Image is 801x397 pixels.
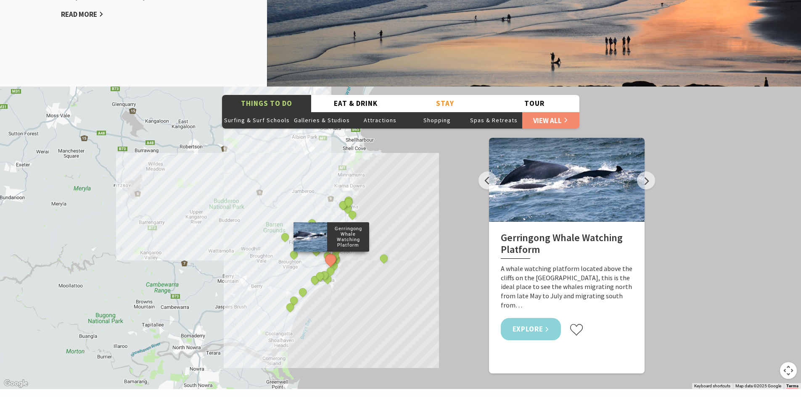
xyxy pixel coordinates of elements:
button: See detail about Seven Mile Beach, Gerroa [309,274,320,285]
button: Surfing & Surf Schools [222,112,292,129]
button: Stay [401,95,490,112]
a: Read More [61,10,103,19]
button: Next [637,171,655,189]
button: Keyboard shortcuts [694,383,730,389]
button: See detail about Seven Mile Beach National Park [285,302,296,313]
button: See detail about Granties Maze and Fun Park [288,249,299,260]
a: View All [522,112,579,129]
button: See detail about Gerringong Whale Watching Platform [323,251,338,267]
p: Gerringong Whale Watching Platform [327,224,369,249]
a: Terms (opens in new tab) [786,384,798,389]
button: Attractions [352,112,409,129]
a: Explore [501,318,561,340]
button: Things To Do [222,95,312,112]
button: Previous [478,171,497,189]
button: See detail about Robyn Sharp, Cedar Ridge Studio and Gallery [280,231,291,242]
p: A whale watching platform located above the cliffs on the [GEOGRAPHIC_DATA], this is the ideal pl... [501,264,633,310]
button: Click to favourite Gerringong Whale Watching Platform [569,323,584,336]
button: See detail about Belinda Doyle [343,197,354,208]
button: Galleries & Studios [292,112,352,129]
button: Map camera controls [780,362,797,379]
a: Open this area in Google Maps (opens a new window) [2,378,30,389]
button: Tour [490,95,579,112]
button: See detail about Sand track walk (south) [297,287,308,297]
button: See detail about Black Head Reserve, Gerroa [322,273,333,284]
button: Eat & Drink [311,95,401,112]
button: See detail about Kiama Coast Walk [338,200,349,210]
h2: Gerringong Whale Watching Platform [501,232,633,259]
button: See detail about Sand Track Walk - North [288,294,299,305]
button: See detail about Surf Camp Australia [315,270,325,281]
button: Spas & Retreats [465,112,522,129]
button: See detail about Little Blowhole, Kiama [346,209,357,220]
button: Shopping [409,112,465,129]
button: See detail about Pottery at Old Toolijooa School [378,253,389,264]
img: Google [2,378,30,389]
span: Map data ©2025 Google [735,384,781,388]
